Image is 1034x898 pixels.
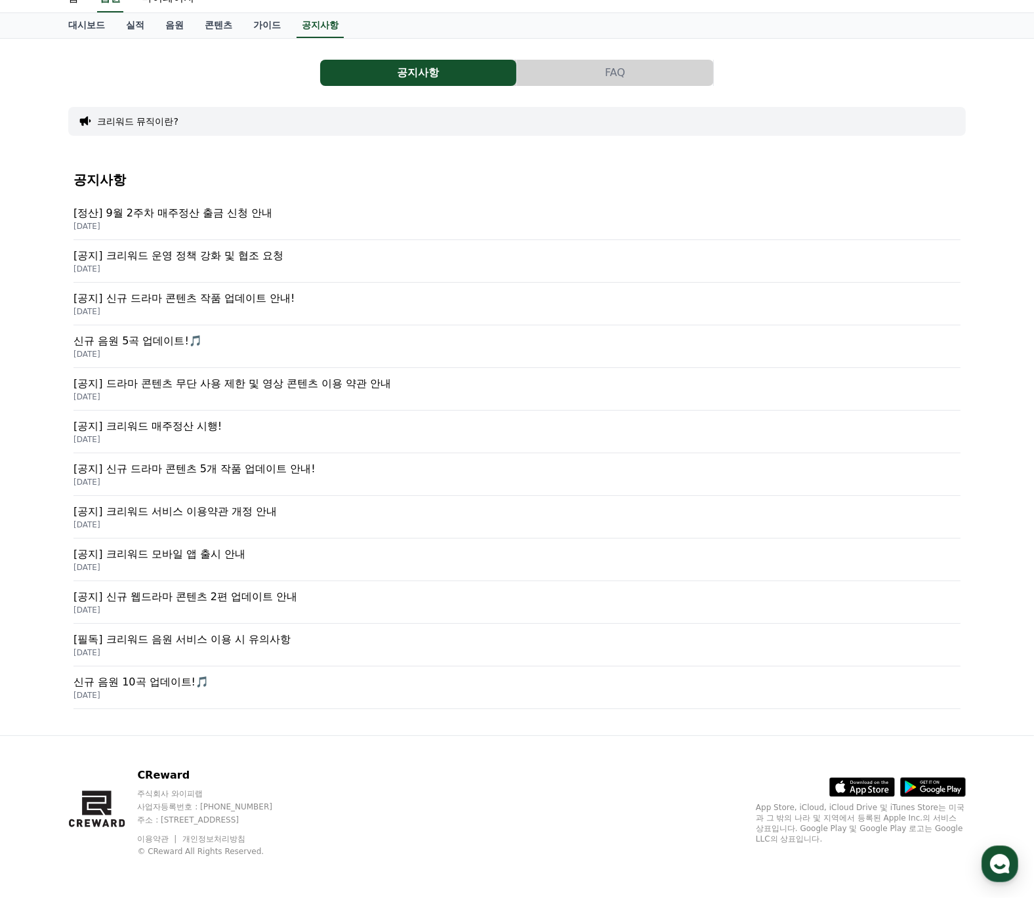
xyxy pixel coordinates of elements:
p: 주소 : [STREET_ADDRESS] [137,815,297,825]
a: [정산] 9월 2주차 매주정산 출금 신청 안내 [DATE] [73,197,961,240]
a: [공지] 크리워드 운영 정책 강화 및 협조 요청 [DATE] [73,240,961,283]
a: 음원 [155,13,194,38]
p: [DATE] [73,434,961,445]
a: [필독] 크리워드 음원 서비스 이용 시 유의사항 [DATE] [73,624,961,666]
p: [DATE] [73,221,961,232]
p: [DATE] [73,520,961,530]
a: FAQ [517,60,714,86]
p: [DATE] [73,306,961,317]
button: 크리워드 뮤직이란? [97,115,178,128]
p: [공지] 드라마 콘텐츠 무단 사용 제한 및 영상 콘텐츠 이용 약관 안내 [73,376,961,392]
p: [공지] 신규 드라마 콘텐츠 작품 업데이트 안내! [73,291,961,306]
p: 신규 음원 10곡 업데이트!🎵 [73,674,961,690]
a: 신규 음원 5곡 업데이트!🎵 [DATE] [73,325,961,368]
a: 대시보드 [58,13,115,38]
a: [공지] 크리워드 매주정산 시행! [DATE] [73,411,961,453]
p: [공지] 크리워드 서비스 이용약관 개정 안내 [73,504,961,520]
p: [DATE] [73,392,961,402]
p: [공지] 크리워드 운영 정책 강화 및 협조 요청 [73,248,961,264]
p: [DATE] [73,690,961,701]
button: FAQ [517,60,713,86]
p: [DATE] [73,562,961,573]
p: [공지] 크리워드 모바일 앱 출시 안내 [73,546,961,562]
p: [DATE] [73,349,961,359]
p: [DATE] [73,264,961,274]
button: 공지사항 [320,60,516,86]
p: [DATE] [73,477,961,487]
p: [공지] 크리워드 매주정산 시행! [73,418,961,434]
p: [공지] 신규 웹드라마 콘텐츠 2편 업데이트 안내 [73,589,961,605]
p: 사업자등록번호 : [PHONE_NUMBER] [137,802,297,812]
a: [공지] 크리워드 서비스 이용약관 개정 안내 [DATE] [73,496,961,539]
a: [공지] 신규 웹드라마 콘텐츠 2편 업데이트 안내 [DATE] [73,581,961,624]
p: © CReward All Rights Reserved. [137,846,297,857]
p: App Store, iCloud, iCloud Drive 및 iTunes Store는 미국과 그 밖의 나라 및 지역에서 등록된 Apple Inc.의 서비스 상표입니다. Goo... [756,802,966,844]
span: 대화 [120,436,136,447]
a: [공지] 신규 드라마 콘텐츠 5개 작품 업데이트 안내! [DATE] [73,453,961,496]
p: [DATE] [73,605,961,615]
a: 이용약관 [137,834,178,844]
p: [정산] 9월 2주차 매주정산 출금 신청 안내 [73,205,961,221]
p: [DATE] [73,647,961,658]
a: [공지] 신규 드라마 콘텐츠 작품 업데이트 안내! [DATE] [73,283,961,325]
span: 설정 [203,436,218,446]
p: [필독] 크리워드 음원 서비스 이용 시 유의사항 [73,632,961,647]
p: 주식회사 와이피랩 [137,788,297,799]
a: 설정 [169,416,252,449]
a: 콘텐츠 [194,13,243,38]
a: 가이드 [243,13,291,38]
p: CReward [137,767,297,783]
span: 홈 [41,436,49,446]
a: [공지] 크리워드 모바일 앱 출시 안내 [DATE] [73,539,961,581]
a: 실적 [115,13,155,38]
p: [공지] 신규 드라마 콘텐츠 5개 작품 업데이트 안내! [73,461,961,477]
p: 신규 음원 5곡 업데이트!🎵 [73,333,961,349]
a: 개인정보처리방침 [182,834,245,844]
a: 홈 [4,416,87,449]
a: 공지사항 [297,13,344,38]
a: 공지사항 [320,60,517,86]
a: 신규 음원 10곡 업데이트!🎵 [DATE] [73,666,961,709]
a: [공지] 드라마 콘텐츠 무단 사용 제한 및 영상 콘텐츠 이용 약관 안내 [DATE] [73,368,961,411]
a: 대화 [87,416,169,449]
h4: 공지사항 [73,173,961,187]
